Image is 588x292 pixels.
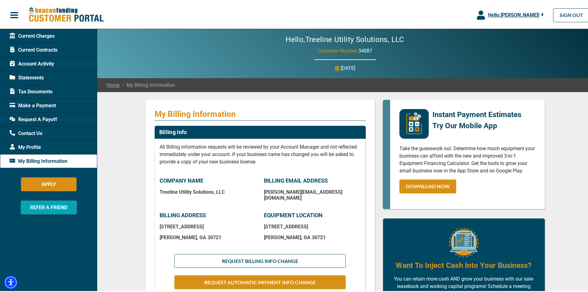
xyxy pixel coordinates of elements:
p: My Billing Information [155,108,366,118]
p: Treeline Utility Solutions, LLC [160,188,256,194]
span: Hello, [PERSON_NAME] ! [488,11,539,17]
span: Current Contracts [10,45,57,53]
p: [PERSON_NAME][EMAIL_ADDRESS][DOMAIN_NAME] [264,188,361,200]
img: Beacon Funding Customer Portal Logo [28,6,104,22]
p: BILLING ADDRESS [160,211,256,218]
p: [PERSON_NAME] , GA 30721 [264,233,361,239]
span: Contact Us [10,129,42,136]
div: Accessibility Menu [4,274,18,288]
p: EQUIPMENT LOCATION [264,211,361,218]
span: My Billing Information [119,80,175,88]
p: Try Our Mobile App [432,119,521,130]
p: [DATE] [341,63,355,71]
p: BILLING EMAIL ADDRESS [264,176,361,183]
button: REFER A FRIEND [21,199,77,213]
span: 34087 [358,47,372,53]
p: [STREET_ADDRESS] [160,222,256,228]
span: Tax Documents [10,87,52,94]
span: Statements [10,73,44,80]
button: REQUEST BILLING INFO CHANGE [174,253,345,267]
a: Home [106,80,119,88]
img: mobile-app-logo.png [399,108,429,138]
p: Instant Payment Estimates [432,108,521,119]
button: APPLY [21,176,77,190]
span: Account Activity [10,59,54,66]
h2: Billing Info [159,128,187,134]
span: My Billing Information [10,156,67,164]
p: [STREET_ADDRESS] [264,222,361,228]
h4: Want To Inject Cash Into Your Business? [396,259,532,269]
span: Request A Payoff [10,115,57,122]
button: REQUEST AUTOMATIC PAYMENT INFO CHANGE [174,274,345,288]
p: Take the guesswork out. Determine how much equipment your business can afford with the new and im... [399,144,536,173]
img: Equipment Financing Online Image [449,226,478,256]
span: Make a Payment [10,101,56,108]
p: [PERSON_NAME] , GA 30721 [160,233,256,239]
h2: Hello, Treeline Utility Solutions, LLC [267,34,423,43]
a: DOWNLOAD NOW [399,178,456,192]
span: My Profile [10,142,41,150]
span: Customer Number: [318,47,358,53]
p: COMPANY NAME [160,176,256,183]
span: Current Charges [10,31,55,39]
p: All Billing information requests will be reviewed by your Account Manager and not reflected immed... [160,142,361,164]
